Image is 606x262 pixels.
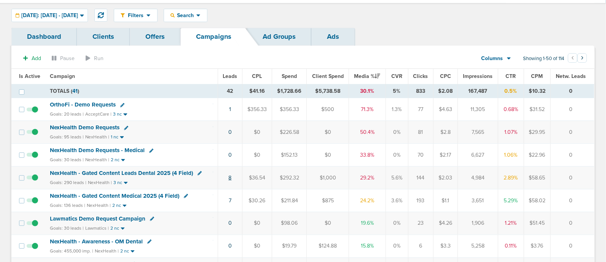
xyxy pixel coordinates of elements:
[272,121,307,144] td: $226.58
[354,73,380,79] span: Media %
[87,203,111,208] small: NexHealth |
[120,248,129,254] small: 2 nc
[433,189,458,212] td: $1.1
[408,167,434,189] td: 144
[458,144,498,167] td: 6,627
[272,212,307,235] td: $98.06
[111,134,118,140] small: 1 nc
[349,121,386,144] td: 50.4%
[50,134,84,140] small: Goals: 95 leads |
[506,73,516,79] span: CTR
[433,144,458,167] td: $2.17
[113,111,122,117] small: 3 nc
[228,175,231,181] a: 8
[524,98,551,121] td: $31.52
[386,167,408,189] td: 5.6%
[524,167,551,189] td: $58.65
[386,144,408,167] td: 0%
[386,189,408,212] td: 3.6%
[180,28,247,46] a: Campaigns
[130,28,180,46] a: Offers
[551,98,594,121] td: 0
[386,212,408,235] td: 0%
[50,111,84,117] small: Goals: 20 leads |
[242,212,272,235] td: $0
[440,73,451,79] span: CPC
[21,13,78,18] span: [DATE]: [DATE] - [DATE]
[19,73,40,79] span: Is Active
[242,144,272,167] td: $0
[72,88,78,94] span: 41
[307,167,349,189] td: $1,000
[50,101,116,108] span: OrthoFi - Demo Requests
[307,189,349,212] td: $875
[524,235,551,257] td: $3.76
[110,225,119,231] small: 2 nc
[272,167,307,189] td: $292.32
[229,197,231,204] a: 7
[498,189,524,212] td: 5.29%
[523,56,564,62] span: Showing 1-50 of 114
[458,189,498,212] td: 3,651
[112,203,121,208] small: 2 nc
[524,212,551,235] td: $51.45
[282,73,297,79] span: Spend
[386,98,408,121] td: 1.3%
[242,84,272,98] td: $41.16
[458,235,498,257] td: 5,258
[433,235,458,257] td: $3.3
[458,121,498,144] td: 7,565
[85,225,109,231] small: Lawmatics |
[50,238,143,245] span: NexHealth - Awareness - OM Dental
[391,73,402,79] span: CVR
[577,53,587,63] button: Go to next page
[524,189,551,212] td: $58.02
[307,212,349,235] td: $0
[272,98,307,121] td: $356.33
[568,54,587,64] ul: Pagination
[50,73,75,79] span: Campaign
[349,189,386,212] td: 24.2%
[113,180,122,186] small: 3 nc
[50,248,93,254] small: Goals: 455,000 imp. |
[242,167,272,189] td: $36.54
[247,28,311,46] a: Ad Groups
[498,121,524,144] td: 1.07%
[307,84,349,98] td: $5,738.58
[551,144,594,167] td: 0
[50,192,179,199] span: NexHealth - Gated Content Medical 2025 (4 Field)
[498,144,524,167] td: 1.06%
[551,235,594,257] td: 0
[551,84,594,98] td: 0
[223,73,237,79] span: Leads
[498,84,524,98] td: 0.5%
[498,167,524,189] td: 2.89%
[19,53,45,64] button: Add
[272,235,307,257] td: $19.79
[50,180,86,186] small: Goals: 290 leads |
[95,248,119,254] small: NexHealth |
[349,84,386,98] td: 30.1%
[524,144,551,167] td: $22.96
[228,243,232,249] a: 0
[229,106,231,113] a: 1
[272,189,307,212] td: $211.84
[551,212,594,235] td: 0
[433,121,458,144] td: $2.8
[386,84,408,98] td: 5%
[50,157,84,163] small: Goals: 30 leads |
[125,12,147,19] span: Filters
[228,152,232,158] a: 0
[307,235,349,257] td: $124.88
[77,28,130,46] a: Clients
[85,157,109,162] small: NexHealth |
[458,167,498,189] td: 4,984
[252,73,262,79] span: CPL
[50,170,193,176] span: NexHealth - Gated Content Leads Dental 2025 (4 Field)
[408,121,434,144] td: 81
[50,203,85,208] small: Goals: 136 leads |
[408,189,434,212] td: 193
[242,121,272,144] td: $0
[175,12,196,19] span: Search
[408,98,434,121] td: 77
